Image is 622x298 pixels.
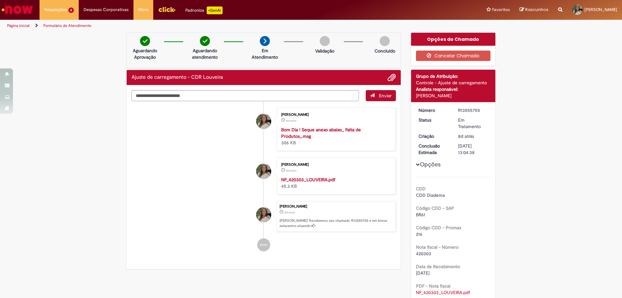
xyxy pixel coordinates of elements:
[416,264,460,269] b: Data de Recebimento
[584,7,617,12] span: [PERSON_NAME]
[280,205,392,209] div: [PERSON_NAME]
[256,164,271,179] div: Mikaela De Sousa Santos Costa
[366,90,396,101] button: Enviar
[84,6,129,13] span: Despesas Corporativas
[380,36,390,46] img: img-circle-grey.png
[200,36,210,46] img: check-circle-green.png
[189,47,221,60] p: Aguardando atendimento
[281,127,361,139] a: Bom Dia ! Seque anexo abaixo_ Falta de Produtos_.msg
[132,201,396,232] li: Mikaela De Sousa Santos Costa
[416,212,425,218] span: BR6I
[256,114,271,129] div: Mikaela De Sousa Santos Costa
[416,225,461,231] b: Código CDD - Promax
[416,186,426,192] b: CDD
[520,7,548,13] a: Rascunhos
[416,92,491,99] div: [PERSON_NAME]
[138,6,148,13] span: More
[458,133,488,139] div: 22/09/2025 15:04:34
[374,48,395,54] p: Concluído
[416,283,450,289] b: PDF - Nota fiscal
[286,119,296,123] span: 8d atrás
[416,244,458,250] b: Nota fiscal - Número
[140,36,150,46] img: check-circle-green.png
[132,101,396,258] ul: Histórico de tíquete
[5,20,410,32] ul: Trilhas de página
[416,192,445,198] span: CDD Diadema
[43,23,91,28] a: Formulário de Atendimento
[379,93,392,99] span: Enviar
[281,176,389,189] div: 45.3 KB
[416,231,422,237] span: 216
[416,251,431,256] span: 420303
[249,47,281,60] p: Em Atendimento
[458,133,474,139] time: 22/09/2025 15:04:34
[286,169,296,173] time: 22/09/2025 14:55:04
[158,5,176,14] img: click_logo_yellow_360x200.png
[129,47,161,60] p: Aguardando Aprovação
[7,23,29,28] a: Página inicial
[281,126,389,146] div: 306 KB
[416,79,491,86] div: Controle - Ajuste de carregamento
[281,177,335,183] a: NF_420303_LOUVEIRA.pdf
[458,107,488,113] div: R13555755
[416,270,430,276] span: [DATE]
[44,6,67,13] span: Requisições
[414,133,454,139] dt: Criação
[280,218,392,228] p: [PERSON_NAME]! Recebemos seu chamado R13555755 e em breve estaremos atuando.
[416,290,470,295] a: Download de NF_420303_LOUVEIRA.pdf
[132,75,223,80] h2: Ajuste de carregamento - CDR Louveira Histórico de tíquete
[458,133,474,139] span: 8d atrás
[458,117,488,130] div: Em Tratamento
[284,210,295,214] time: 22/09/2025 15:04:34
[286,119,296,123] time: 22/09/2025 14:55:40
[414,143,454,156] dt: Conclusão Estimada
[68,7,74,13] span: 6
[416,86,491,92] div: Analista responsável:
[1,3,34,16] img: ServiceNow
[185,6,223,14] div: Padroniza
[411,33,496,46] div: Opções do Chamado
[284,210,295,214] span: 8d atrás
[132,90,359,101] textarea: Digite sua mensagem aqui...
[525,6,548,13] span: Rascunhos
[416,51,491,61] button: Cancelar Chamado
[387,73,396,82] button: Adicionar anexos
[416,73,491,79] div: Grupo de Atribuição:
[260,36,270,46] img: arrow-next.png
[315,48,334,54] p: Validação
[207,6,223,14] p: +GenAi
[320,36,330,46] img: img-circle-grey.png
[256,207,271,222] div: Mikaela De Sousa Santos Costa
[492,6,510,13] span: Favoritos
[414,107,454,113] dt: Número
[414,117,454,123] dt: Status
[286,169,296,173] span: 8d atrás
[281,113,389,117] div: [PERSON_NAME]
[458,143,488,156] div: [DATE] 13:04:38
[416,205,454,211] b: Código CDD - SAP
[281,163,389,167] div: [PERSON_NAME]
